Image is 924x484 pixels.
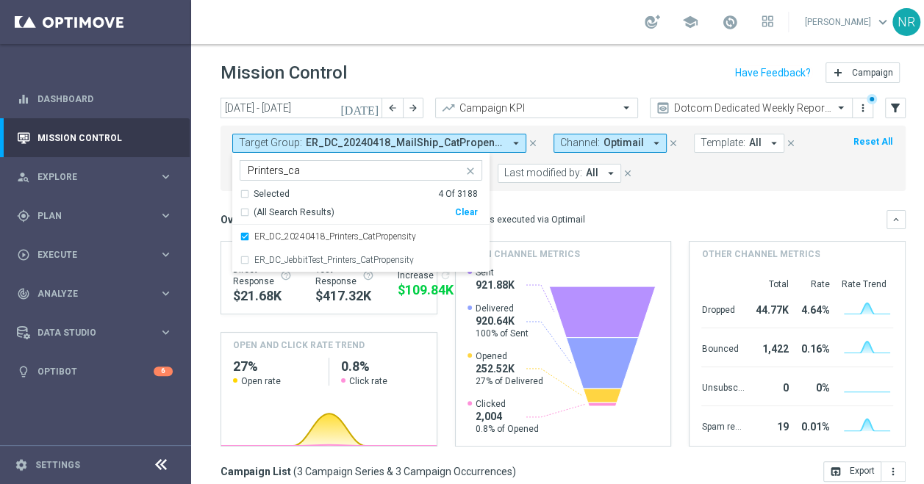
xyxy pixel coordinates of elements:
div: Analyze [17,287,159,300]
span: Template: [701,137,745,149]
h3: Overview: [221,213,268,226]
input: Select date range [221,98,382,118]
span: Analyze [37,289,159,298]
div: 4.64% [794,297,829,320]
div: 6 [154,366,173,376]
i: lightbulb [17,365,30,378]
span: Campaign [852,68,893,78]
span: 3 Campaign Series & 3 Campaign Occurrences [297,465,512,478]
span: Sent [476,267,515,278]
i: close [786,138,796,148]
button: more_vert [881,461,906,482]
span: school [682,14,698,30]
div: $21,680 [233,287,292,305]
i: arrow_forward [408,103,418,113]
div: Increase [398,270,454,281]
span: Channel: [560,137,600,149]
a: Mission Control [37,118,173,157]
button: Last modified by: All arrow_drop_down [498,164,621,183]
span: 27% of Delivered [476,375,543,387]
span: Optimail [604,137,644,149]
h2: 27% [233,358,317,375]
div: Mission Control [17,118,173,157]
div: Bounced [701,336,744,359]
span: Plan [37,212,159,220]
span: Open rate [241,375,281,387]
button: more_vert [856,99,870,117]
span: 921.88K [476,278,515,292]
div: 0% [794,375,829,398]
button: add Campaign [825,62,900,83]
div: Spam reported [701,413,744,437]
i: gps_fixed [17,209,30,223]
span: 920.64K [476,314,529,328]
i: play_circle_outline [17,248,30,261]
i: keyboard_arrow_right [159,209,173,223]
h4: OPEN AND CLICK RATE TREND [233,339,365,352]
span: 252.52K [476,362,543,375]
div: Test Response [315,264,374,287]
a: [PERSON_NAME]keyboard_arrow_down [803,11,892,33]
button: close [784,135,798,151]
i: close [465,165,476,177]
ng-dropdown-panel: Options list [232,188,490,272]
button: close [621,165,634,181]
div: play_circle_outline Execute keyboard_arrow_right [16,249,173,261]
i: trending_up [441,101,456,115]
i: open_in_browser [830,466,842,477]
h4: Other channel metrics [701,248,820,261]
div: Optibot [17,352,173,391]
div: 44.77K [750,297,788,320]
i: track_changes [17,287,30,300]
h2: 0.8% [341,358,425,375]
div: 1,422 [750,336,788,359]
button: Mission Control [16,132,173,144]
i: close [623,168,633,178]
span: Last modified by: [504,167,582,179]
button: filter_alt [885,98,906,118]
span: ) [512,465,516,478]
span: Data Studio [37,328,159,337]
span: Opened [476,350,543,362]
div: gps_fixed Plan keyboard_arrow_right [16,210,173,222]
i: close [668,138,678,148]
button: Reset All [852,134,894,150]
button: arrow_back [382,98,403,118]
span: Explore [37,173,159,181]
i: arrow_drop_down [604,167,617,180]
button: close [463,162,475,174]
span: Clicked [476,398,539,410]
span: 2,004 [476,410,539,423]
span: (All Search Results) [254,206,334,219]
span: ER_DC_20240418_MailShip_CatPropensity ER_DC_20240418_Paper_CatPropensity ER_DC_20240926_OS_CatPro... [306,137,504,149]
button: refresh [440,270,451,281]
i: [DATE] [340,101,380,115]
div: Dropped [701,297,744,320]
button: keyboard_arrow_down [887,210,906,229]
a: Settings [35,460,80,469]
ng-select: ER_DC_20240418_MailShip_CatPropensity, ER_DC_20240418_Paper_CatPropensity, ER_DC_20240418_Printer... [232,160,490,272]
div: lightbulb Optibot 6 [16,366,173,378]
i: settings [15,458,28,472]
div: 0.01% [794,413,829,437]
i: arrow_drop_down [767,137,781,150]
div: $417,322 [315,287,374,305]
label: ER_DC_JebbitTest_Printers_CatPropensity [254,256,414,264]
div: NR [892,8,920,36]
i: close [528,138,538,148]
div: Rate [794,278,829,290]
div: 19 [750,413,788,437]
span: Target Group: [239,137,302,149]
h3: Campaign List [221,465,516,478]
div: Selected [254,188,290,201]
div: $109,839 [398,281,454,299]
a: Dashboard [37,79,173,118]
button: close [667,135,680,151]
i: keyboard_arrow_down [891,214,901,225]
ng-select: Campaign KPI [435,98,638,118]
div: Direct Response [233,264,292,287]
button: Template: All arrow_drop_down [694,134,784,153]
span: All [586,167,598,179]
div: Total [750,278,788,290]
